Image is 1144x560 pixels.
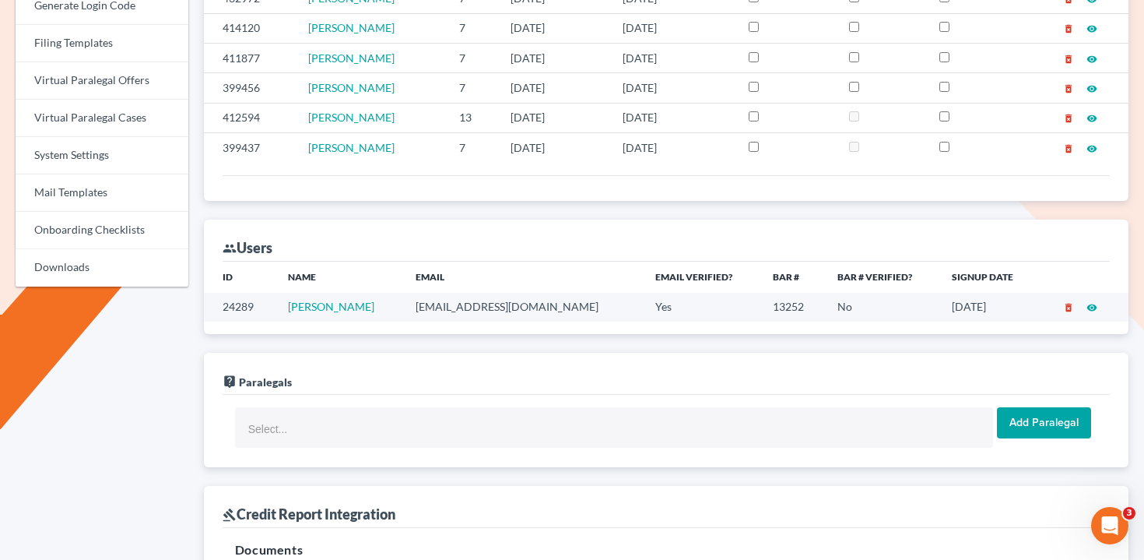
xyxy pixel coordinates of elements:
i: group [223,241,237,255]
i: visibility [1086,302,1097,313]
td: [DATE] [610,73,736,103]
h5: Documents [235,541,1097,559]
a: [PERSON_NAME] [308,21,395,34]
a: Downloads [16,249,188,287]
a: visibility [1086,141,1097,154]
iframe: Intercom live chat [1091,507,1128,544]
td: [DATE] [610,133,736,163]
td: 412594 [204,103,297,132]
td: [EMAIL_ADDRESS][DOMAIN_NAME] [403,293,642,322]
a: visibility [1086,300,1097,313]
td: [DATE] [610,103,736,132]
i: delete_forever [1063,23,1074,34]
i: delete_forever [1063,54,1074,65]
td: 7 [447,43,498,72]
td: [DATE] [610,43,736,72]
a: delete_forever [1063,81,1074,94]
i: delete_forever [1063,143,1074,154]
td: [DATE] [498,43,610,72]
i: live_help [223,375,237,389]
a: [PERSON_NAME] [308,111,395,124]
td: [DATE] [498,73,610,103]
td: [DATE] [498,133,610,163]
a: visibility [1086,111,1097,124]
td: 411877 [204,43,297,72]
a: delete_forever [1063,141,1074,154]
i: delete_forever [1063,113,1074,124]
td: 414120 [204,13,297,43]
th: Email Verified? [643,262,760,293]
a: Onboarding Checklists [16,212,188,249]
a: delete_forever [1063,51,1074,65]
th: ID [204,262,275,293]
a: [PERSON_NAME] [308,141,395,154]
i: delete_forever [1063,83,1074,94]
a: visibility [1086,81,1097,94]
td: [DATE] [610,13,736,43]
i: visibility [1086,23,1097,34]
a: visibility [1086,21,1097,34]
th: Name [275,262,404,293]
a: [PERSON_NAME] [288,300,374,313]
a: visibility [1086,51,1097,65]
span: Paralegals [239,375,292,389]
a: delete_forever [1063,111,1074,124]
td: 399456 [204,73,297,103]
span: 3 [1123,507,1135,519]
div: Users [223,238,272,257]
td: 399437 [204,133,297,163]
td: No [825,293,939,322]
th: Bar # Verified? [825,262,939,293]
td: 7 [447,13,498,43]
a: delete_forever [1063,21,1074,34]
a: System Settings [16,137,188,174]
td: [DATE] [498,103,610,132]
td: 24289 [204,293,275,322]
a: delete_forever [1063,300,1074,313]
input: Add Paralegal [997,407,1091,438]
td: [DATE] [498,13,610,43]
a: Mail Templates [16,174,188,212]
td: 13252 [760,293,825,322]
div: Credit Report Integration [223,505,395,523]
td: [DATE] [939,293,1039,322]
td: 7 [447,73,498,103]
a: [PERSON_NAME] [308,51,395,65]
i: gavel [223,508,237,522]
a: [PERSON_NAME] [308,81,395,94]
a: Filing Templates [16,25,188,62]
i: visibility [1086,113,1097,124]
i: delete_forever [1063,302,1074,313]
i: visibility [1086,83,1097,94]
td: 13 [447,103,498,132]
i: visibility [1086,54,1097,65]
th: Email [403,262,642,293]
td: Yes [643,293,760,322]
th: Signup Date [939,262,1039,293]
a: Virtual Paralegal Offers [16,62,188,100]
a: Virtual Paralegal Cases [16,100,188,137]
td: 7 [447,133,498,163]
th: Bar # [760,262,825,293]
i: visibility [1086,143,1097,154]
